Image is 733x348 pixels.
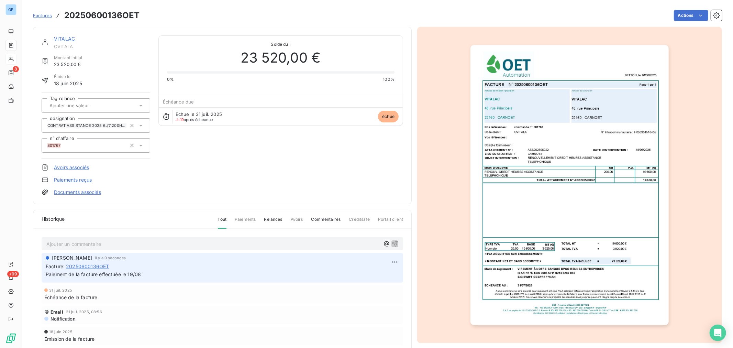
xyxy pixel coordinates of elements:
[311,216,341,228] span: Commentaires
[264,216,282,228] span: Relances
[291,216,303,228] span: Avoirs
[50,316,76,322] span: Notification
[54,176,92,183] a: Paiements reçus
[176,111,222,117] span: Échue le 31 juil. 2025
[46,271,141,277] span: Paiement de la facture effectuée le 19/08
[49,102,118,109] input: Ajouter une valeur
[54,189,101,196] a: Documents associés
[64,9,140,22] h3: 20250600136OET
[5,4,16,15] div: OE
[46,263,65,270] span: Facture :
[470,45,668,325] img: invoice_thumbnail
[7,271,19,277] span: +99
[5,333,16,344] img: Logo LeanPay
[52,254,92,261] span: [PERSON_NAME]
[95,256,126,260] span: il y a 0 secondes
[54,61,82,68] span: 23 520,00 €
[49,288,72,292] span: 31 juil. 2025
[378,111,399,122] span: échue
[176,118,213,122] span: après échéance
[54,55,82,61] span: Montant initial
[54,36,75,42] a: VITALAC
[13,66,19,72] span: 8
[241,47,321,68] span: 23 520,00 €
[176,117,184,122] span: J+19
[54,80,82,87] span: 18 juin 2025
[54,164,89,171] a: Avoirs associés
[47,123,126,128] span: CONTRAT ASSISTANCE 2025 6J/7 200H - 98,00 €
[349,216,370,228] span: Creditsafe
[47,143,60,148] span: 801767
[42,216,65,222] span: Historique
[383,76,395,83] span: 100%
[163,99,194,105] span: Échéance due
[44,294,97,301] span: Échéance de la facture
[54,74,82,80] span: Émise le
[235,216,256,228] span: Paiements
[167,76,174,83] span: 0%
[51,309,63,315] span: Email
[5,67,16,78] a: 8
[674,10,708,21] button: Actions
[33,12,52,19] a: Factures
[33,13,52,18] span: Factures
[378,216,403,228] span: Portail client
[66,263,109,270] span: 20250600136OET
[49,330,73,334] span: 18 juin 2025
[54,44,150,49] span: CVITALA
[167,41,395,47] span: Solde dû :
[44,335,95,342] span: Émission de la facture
[66,310,102,314] span: 21 juil. 2025, 08:56
[710,325,726,341] div: Open Intercom Messenger
[218,216,227,229] span: Tout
